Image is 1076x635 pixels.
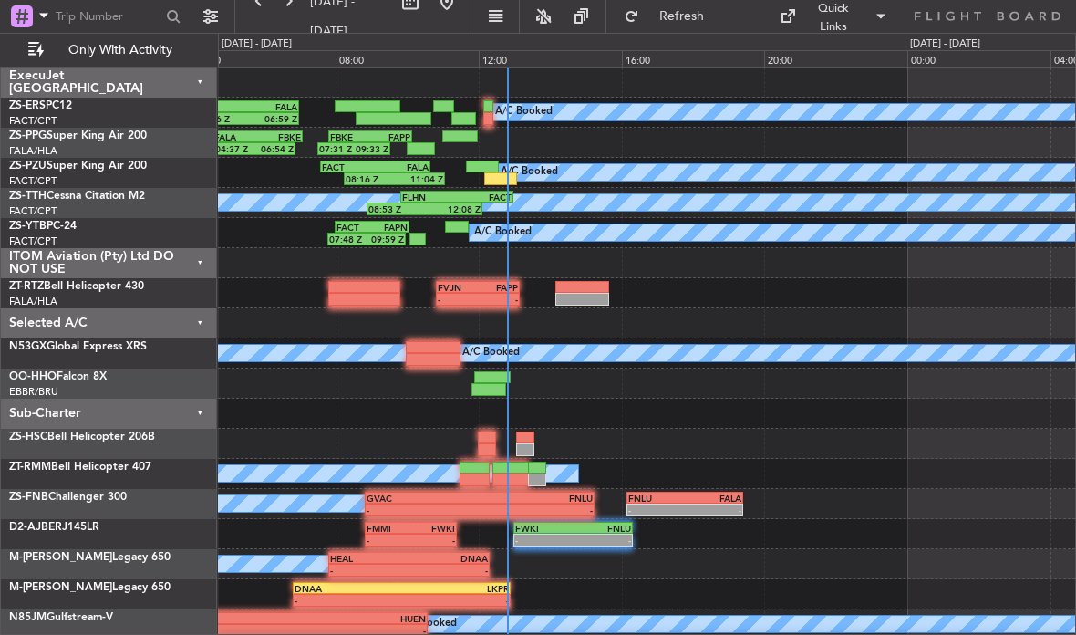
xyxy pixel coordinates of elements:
[9,114,57,128] a: FACT/CPT
[402,192,457,203] div: FLHN
[368,203,425,214] div: 08:53 Z
[247,113,297,124] div: 06:59 Z
[9,432,47,442] span: ZS-HSC
[370,131,410,142] div: FAPP
[480,505,593,515] div: -
[616,2,725,31] button: Refresh
[20,36,198,65] button: Only With Activity
[771,2,896,31] button: Quick Links
[367,523,411,534] div: FMMI
[474,219,532,246] div: A/C Booked
[9,130,47,141] span: ZS-PPG
[367,493,480,504] div: GVAC
[438,294,478,305] div: -
[9,191,145,202] a: ZS-TTHCessna Citation M2
[411,535,456,546] div: -
[9,522,48,533] span: D2-AJB
[295,595,401,606] div: -
[56,3,160,30] input: Trip Number
[254,143,294,154] div: 06:54 Z
[9,295,57,308] a: FALA/HLA
[402,595,509,606] div: -
[9,492,127,503] a: ZS-FNBChallenger 300
[9,582,171,593] a: M-[PERSON_NAME]Legacy 650
[9,281,144,292] a: ZT-RTZBell Helicopter 430
[9,100,46,111] span: ZS-ERS
[197,113,247,124] div: 04:06 Z
[367,535,411,546] div: -
[9,204,57,218] a: FACT/CPT
[462,339,520,367] div: A/C Booked
[907,50,1050,67] div: 00:00
[319,143,354,154] div: 07:31 Z
[336,50,479,67] div: 08:00
[9,144,57,158] a: FALA/HLA
[501,159,558,186] div: A/C Booked
[9,234,57,248] a: FACT/CPT
[346,173,394,184] div: 08:16 Z
[330,553,409,564] div: HEAL
[9,492,48,503] span: ZS-FNB
[9,462,51,473] span: ZT-RMM
[9,522,99,533] a: D2-AJBERJ145LR
[685,505,741,515] div: -
[9,130,147,141] a: ZS-PPGSuper King Air 200
[9,371,57,382] span: OO-HHO
[330,131,370,142] div: FBKE
[9,161,47,172] span: ZS-PZU
[214,131,257,142] div: FALA
[628,505,685,515] div: -
[192,50,336,67] div: 04:00
[9,462,151,473] a: ZT-RMMBell Helicopter 407
[329,234,367,245] div: 07:48 Z
[9,385,58,399] a: EBBR/BRU
[910,36,980,52] div: [DATE] - [DATE]
[375,161,429,172] div: FALA
[9,191,47,202] span: ZS-TTH
[478,282,518,293] div: FAPP
[9,582,112,593] span: M-[PERSON_NAME]
[425,203,481,214] div: 12:08 Z
[643,10,719,23] span: Refresh
[215,143,254,154] div: 04:37 Z
[628,493,685,504] div: FNLU
[243,101,297,112] div: FALA
[367,505,480,515] div: -
[9,371,107,382] a: OO-HHOFalcon 8X
[295,583,401,594] div: DNAA
[330,565,409,576] div: -
[685,493,741,504] div: FALA
[9,174,57,188] a: FACT/CPT
[479,50,622,67] div: 12:00
[280,613,426,624] div: HUEN
[515,523,574,534] div: FWKI
[336,222,372,233] div: FACT
[9,552,171,563] a: M-[PERSON_NAME]Legacy 650
[478,294,518,305] div: -
[257,131,300,142] div: FBKE
[9,432,155,442] a: ZS-HSCBell Helicopter 206B
[9,161,147,172] a: ZS-PZUSuper King Air 200
[409,553,488,564] div: DNAA
[9,341,47,352] span: N53GX
[574,535,632,546] div: -
[402,583,509,594] div: LKPR
[411,523,456,534] div: FWKI
[354,143,388,154] div: 09:33 Z
[9,612,113,623] a: N85JMGulfstream-V
[9,612,47,623] span: N85JM
[622,50,765,67] div: 16:00
[9,281,44,292] span: ZT-RTZ
[9,221,47,232] span: ZS-YTB
[47,44,192,57] span: Only With Activity
[457,192,512,203] div: FACT
[9,552,112,563] span: M-[PERSON_NAME]
[9,100,72,111] a: ZS-ERSPC12
[438,282,478,293] div: FVJN
[495,99,553,126] div: A/C Booked
[372,222,408,233] div: FAPN
[367,234,404,245] div: 09:59 Z
[480,493,593,504] div: FNLU
[9,221,77,232] a: ZS-YTBPC-24
[574,523,632,534] div: FNLU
